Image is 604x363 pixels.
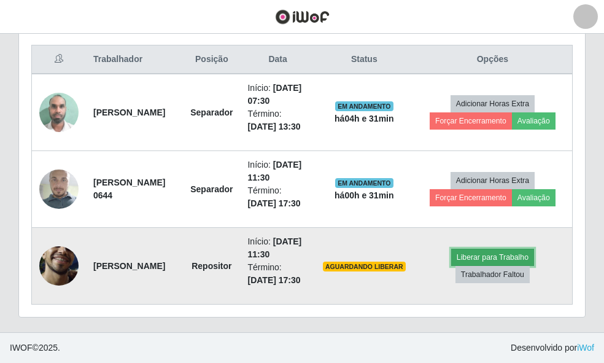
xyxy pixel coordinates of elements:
img: 1743423674291.jpeg [39,154,79,224]
th: Status [316,45,413,74]
time: [DATE] 13:30 [247,122,300,131]
span: EM ANDAMENTO [335,101,393,111]
time: [DATE] 11:30 [247,160,301,182]
button: Trabalhador Faltou [455,266,530,283]
li: Início: [247,158,308,184]
button: Avaliação [512,189,556,206]
strong: Repositor [192,261,231,271]
th: Trabalhador [86,45,183,74]
button: Liberar para Trabalho [451,249,534,266]
span: Desenvolvido por [511,342,594,354]
time: [DATE] 17:30 [247,275,300,285]
span: © 2025 . [10,342,60,354]
strong: Separador [190,107,233,117]
button: Forçar Encerramento [430,112,512,130]
button: Forçar Encerramento [430,189,512,206]
li: Término: [247,261,308,287]
li: Início: [247,235,308,261]
span: EM ANDAMENTO [335,178,393,188]
strong: há 04 h e 31 min [335,114,394,123]
strong: há 00 h e 31 min [335,190,394,200]
th: Posição [183,45,240,74]
strong: [PERSON_NAME] 0644 [93,178,165,200]
button: Adicionar Horas Extra [451,172,535,189]
time: [DATE] 07:30 [247,83,301,106]
time: [DATE] 17:30 [247,198,300,208]
strong: [PERSON_NAME] [93,261,165,271]
button: Adicionar Horas Extra [451,95,535,112]
a: iWof [577,343,594,353]
img: CoreUI Logo [275,9,330,25]
span: AGUARDANDO LIBERAR [323,262,406,271]
time: [DATE] 11:30 [247,236,301,259]
strong: Separador [190,184,233,194]
img: 1751466407656.jpeg [39,86,79,138]
img: 1755034904390.jpeg [39,222,79,310]
li: Início: [247,82,308,107]
th: Opções [413,45,573,74]
span: IWOF [10,343,33,353]
li: Término: [247,107,308,133]
th: Data [240,45,315,74]
strong: [PERSON_NAME] [93,107,165,117]
li: Término: [247,184,308,210]
button: Avaliação [512,112,556,130]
